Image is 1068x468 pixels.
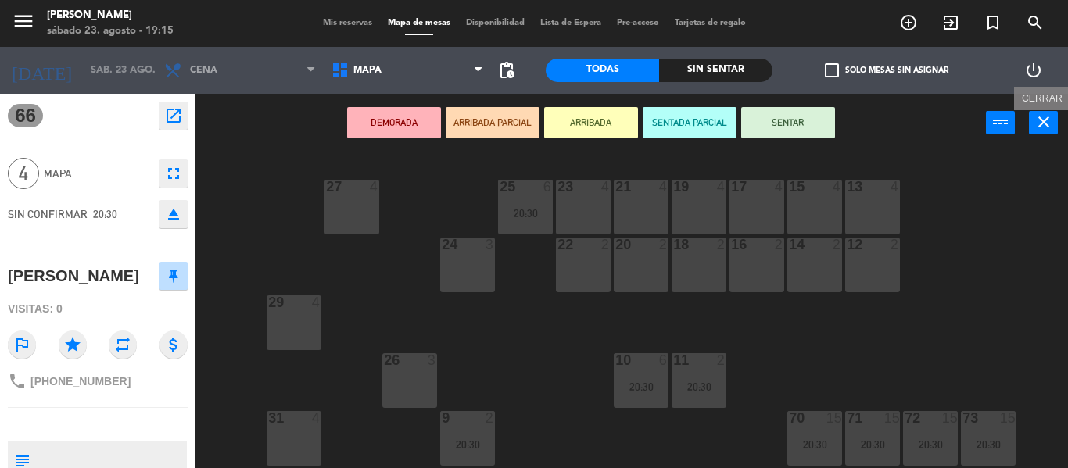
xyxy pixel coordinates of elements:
span: Cena [190,65,217,76]
div: 6 [543,180,553,194]
i: open_in_new [164,106,183,125]
div: 2 [601,238,611,252]
div: 20 [615,238,616,252]
div: 20:30 [903,439,958,450]
div: 22 [557,238,558,252]
span: Tarjetas de regalo [667,19,754,27]
div: 20:30 [672,381,726,392]
div: 15 [884,411,900,425]
button: open_in_new [159,102,188,130]
div: 15 [826,411,842,425]
i: phone [8,372,27,391]
i: fullscreen [164,164,183,183]
div: 6 [659,353,668,367]
div: 16 [731,238,732,252]
label: Solo mesas sin asignar [825,63,948,77]
span: [PHONE_NUMBER] [30,375,131,388]
div: Todas [546,59,659,82]
button: menu [12,9,35,38]
div: 2 [486,411,495,425]
span: check_box_outline_blank [825,63,839,77]
span: Disponibilidad [458,19,532,27]
span: 20:30 [93,208,117,220]
i: power_settings_new [1024,61,1043,80]
i: add_circle_outline [899,13,918,32]
span: Lista de Espera [532,19,609,27]
i: exit_to_app [941,13,960,32]
div: 2 [717,238,726,252]
i: close [1034,113,1053,131]
span: Mis reservas [315,19,380,27]
div: [PERSON_NAME] [47,8,174,23]
div: 4 [833,180,842,194]
span: pending_actions [497,61,516,80]
div: Sin sentar [659,59,772,82]
div: 21 [615,180,616,194]
div: 20:30 [787,439,842,450]
div: 4 [891,180,900,194]
i: outlined_flag [8,330,36,359]
div: 2 [659,238,668,252]
div: 3 [428,353,437,367]
div: Visitas: 0 [8,295,188,323]
div: 4 [601,180,611,194]
div: 20:30 [498,208,553,219]
button: SENTADA PARCIAL [643,107,736,138]
div: 15 [789,180,790,194]
div: 11 [673,353,674,367]
div: 2 [775,238,784,252]
div: [PERSON_NAME] [8,263,139,289]
div: 18 [673,238,674,252]
i: power_input [991,113,1010,131]
button: ARRIBADA [544,107,638,138]
button: ARRIBADA PARCIAL [446,107,539,138]
div: 15 [1000,411,1016,425]
div: 4 [312,295,321,309]
div: 72 [905,411,905,425]
div: 17 [731,180,732,194]
div: 10 [615,353,616,367]
div: 4 [370,180,379,194]
div: 4 [775,180,784,194]
span: SIN CONFIRMAR [8,208,88,220]
div: 3 [486,238,495,252]
div: 31 [268,411,269,425]
div: 73 [962,411,963,425]
button: SENTAR [741,107,835,138]
i: menu [12,9,35,33]
button: DEMORADA [347,107,441,138]
button: fullscreen [159,159,188,188]
i: turned_in_not [984,13,1002,32]
div: 23 [557,180,558,194]
div: 27 [326,180,327,194]
span: Pre-acceso [609,19,667,27]
div: 2 [717,353,726,367]
div: 2 [833,238,842,252]
i: search [1026,13,1045,32]
i: arrow_drop_down [134,61,152,80]
div: 14 [789,238,790,252]
button: power_input [986,111,1015,134]
span: 66 [8,104,43,127]
span: MAPA [353,65,382,76]
div: 20:30 [440,439,495,450]
div: 29 [268,295,269,309]
button: close [1029,111,1058,134]
i: attach_money [159,330,188,359]
div: 26 [384,353,385,367]
span: Mapa de mesas [380,19,458,27]
div: sábado 23. agosto - 19:15 [47,23,174,39]
div: 20:30 [845,439,900,450]
button: eject [159,200,188,228]
span: 4 [8,158,39,189]
i: star [59,330,87,359]
i: repeat [109,330,137,359]
div: 20:30 [961,439,1016,450]
span: MAPA [44,165,152,183]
